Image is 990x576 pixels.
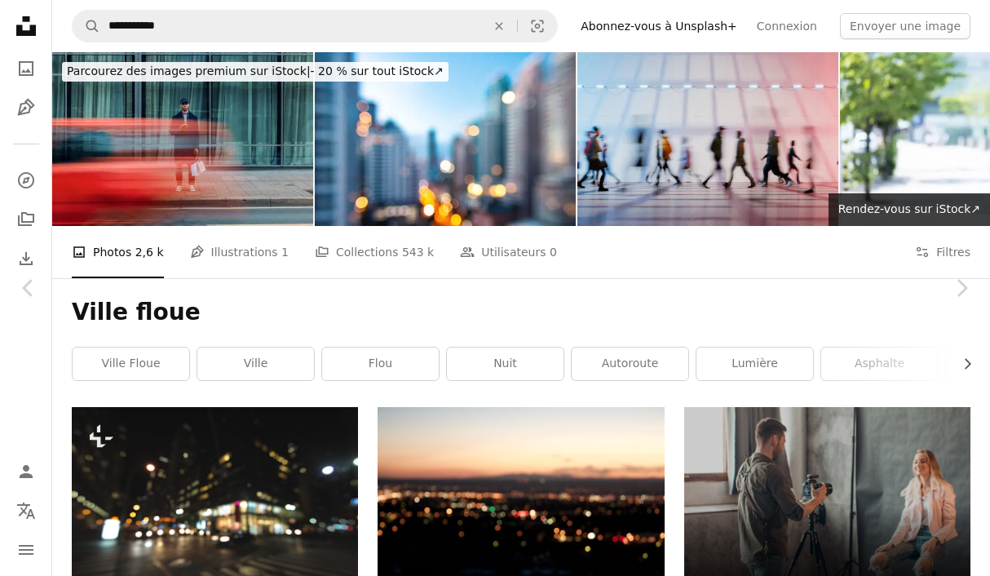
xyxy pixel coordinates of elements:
[460,226,557,278] a: Utilisateurs 0
[67,64,444,78] span: - 20 % sur tout iStock ↗
[696,348,813,380] a: lumière
[72,10,558,42] form: Rechercher des visuels sur tout le site
[933,210,990,366] a: Suivant
[10,534,42,566] button: Menu
[518,11,557,42] button: Recherche de visuels
[190,226,289,278] a: Illustrations 1
[821,348,938,380] a: asphalte
[73,348,189,380] a: ville floue
[840,13,970,39] button: Envoyer une image
[72,298,970,327] h1: Ville floue
[915,226,970,278] button: Filtres
[402,243,434,261] span: 543 k
[747,13,827,39] a: Connexion
[10,455,42,488] a: Connexion / S’inscrire
[550,243,557,261] span: 0
[572,348,688,380] a: autoroute
[322,348,439,380] a: flou
[67,64,311,78] span: Parcourez des images premium sur iStock |
[10,203,42,236] a: Collections
[10,164,42,197] a: Explorer
[447,348,564,380] a: Nuit
[829,193,990,226] a: Rendez-vous sur iStock↗
[838,202,980,215] span: Rendez-vous sur iStock ↗
[378,495,664,510] a: Une photo floue d’une ville la nuit
[10,494,42,527] button: Langue
[281,243,289,261] span: 1
[52,52,458,91] a: Parcourez des images premium sur iStock|- 20 % sur tout iStock↗
[197,348,314,380] a: ville
[571,13,747,39] a: Abonnez-vous à Unsplash+
[481,11,517,42] button: Effacer
[73,11,100,42] button: Rechercher sur Unsplash
[315,52,576,226] img: Fond brouillé de nuit de ville de Bangkok
[577,52,838,226] img: Flou de mouvement de foule
[52,52,313,226] img: Scène urbaine d’un homme en mouvement avec un véhicule rouge qui passe
[10,52,42,85] a: Photos
[10,91,42,124] a: Illustrations
[315,226,434,278] a: Collections 543 k
[72,495,358,510] a: Une photo floue d’une rue de la ville la nuit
